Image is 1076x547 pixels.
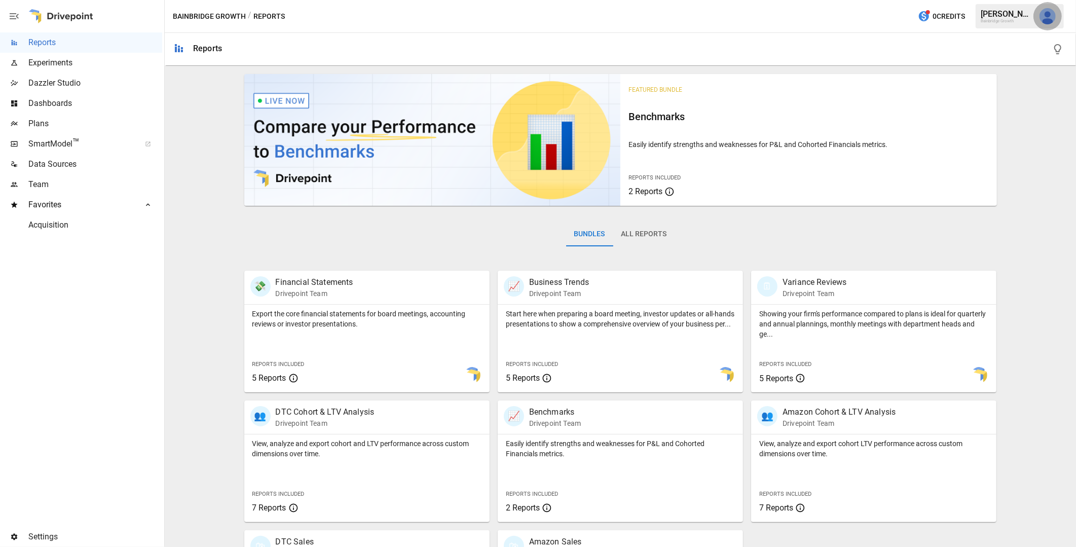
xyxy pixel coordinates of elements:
p: Financial Statements [276,276,353,288]
img: video thumbnail [244,74,621,206]
p: Variance Reviews [783,276,846,288]
p: Drivepoint Team [783,288,846,299]
span: ™ [72,136,80,149]
span: Reports Included [506,491,558,497]
p: DTC Cohort & LTV Analysis [276,406,375,418]
button: Bainbridge Growth [173,10,246,23]
p: Drivepoint Team [276,418,375,428]
p: Benchmarks [529,406,581,418]
div: 💸 [250,276,271,297]
div: Reports [193,44,222,53]
button: All Reports [613,222,675,246]
span: 2 Reports [628,187,662,196]
span: 2 Reports [506,503,540,513]
span: Reports Included [252,491,305,497]
p: Drivepoint Team [529,418,581,428]
span: Experiments [28,57,162,69]
p: View, analyze and export cohort and LTV performance across custom dimensions over time. [252,439,481,459]
span: Team [28,178,162,191]
span: Reports Included [506,361,558,368]
p: Business Trends [529,276,589,288]
span: Plans [28,118,162,130]
h6: Benchmarks [628,108,989,125]
div: / [248,10,251,23]
span: Favorites [28,199,134,211]
div: [PERSON_NAME] [981,9,1033,19]
span: 5 Reports [252,373,286,383]
span: 5 Reports [759,374,793,383]
span: 5 Reports [506,373,540,383]
p: Amazon Cohort & LTV Analysis [783,406,896,418]
button: 0Credits [914,7,969,26]
span: Reports Included [252,361,305,368]
button: Derek Yimoyines [1033,2,1062,30]
span: Reports Included [759,361,811,368]
span: Reports Included [628,174,681,181]
div: 🗓 [757,276,777,297]
span: Reports [28,37,162,49]
span: Data Sources [28,158,162,170]
span: Acquisition [28,219,162,231]
span: Dazzler Studio [28,77,162,89]
img: smart model [718,367,734,383]
img: smart model [464,367,480,383]
p: Drivepoint Team [276,288,353,299]
div: 📈 [504,406,524,426]
span: 7 Reports [759,503,793,513]
span: Dashboards [28,97,162,110]
span: Featured Bundle [628,86,682,93]
p: Drivepoint Team [529,288,589,299]
p: Start here when preparing a board meeting, investor updates or all-hands presentations to show a ... [506,309,735,329]
div: 📈 [504,276,524,297]
p: Easily identify strengths and weaknesses for P&L and Cohorted Financials metrics. [628,139,989,150]
button: Bundles [566,222,613,246]
span: Settings [28,531,162,543]
p: View, analyze and export cohort LTV performance across custom dimensions over time. [759,439,988,459]
img: Derek Yimoyines [1040,8,1056,24]
p: Easily identify strengths and weaknesses for P&L and Cohorted Financials metrics. [506,439,735,459]
div: Bainbridge Growth [981,19,1033,23]
span: SmartModel [28,138,134,150]
div: 👥 [250,406,271,426]
span: 0 Credits [933,10,965,23]
p: Export the core financial statements for board meetings, accounting reviews or investor presentat... [252,309,481,329]
span: Reports Included [759,491,811,497]
p: Drivepoint Team [783,418,896,428]
p: Showing your firm's performance compared to plans is ideal for quarterly and annual plannings, mo... [759,309,988,339]
div: 👥 [757,406,777,426]
img: smart model [971,367,987,383]
span: 7 Reports [252,503,286,513]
